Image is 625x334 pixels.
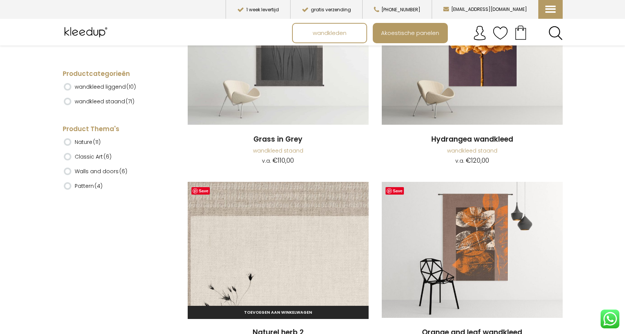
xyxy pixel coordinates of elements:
[386,187,404,195] a: Save
[75,136,101,148] label: Nature
[455,157,464,165] span: v.a.
[188,135,369,145] a: Grass in Grey
[75,150,111,163] label: Classic Art
[548,26,563,40] a: Search
[273,156,294,165] bdi: 110,00
[75,80,136,93] label: wandkleed liggend
[309,26,351,40] span: wandkleden
[466,156,489,165] bdi: 120,00
[104,153,111,160] span: (6)
[126,98,134,105] span: (71)
[63,70,163,79] h4: Productcategorieën
[466,156,471,165] span: €
[63,125,163,134] h4: Product Thema's
[262,157,271,165] span: v.a.
[447,147,497,154] a: wandkleed staand
[127,83,136,91] span: (10)
[188,306,369,319] a: Toevoegen aan winkelwagen: “Naturel herb 2“
[293,24,366,42] a: wandkleden
[188,182,369,319] a: Naturel Herb 2
[373,24,447,42] a: Akoestische panelen
[493,26,508,41] img: verlanglijstje.svg
[75,95,134,108] label: wandkleed staand
[75,165,127,178] label: Walls and doors
[119,168,127,175] span: (6)
[292,23,568,43] nav: Main menu
[253,147,303,154] a: wandkleed staand
[95,182,102,190] span: (4)
[377,26,443,40] span: Akoestische panelen
[191,187,210,195] a: Save
[508,23,533,42] a: Your cart
[472,26,487,41] img: account.svg
[75,180,102,192] label: Pattern
[382,182,563,318] img: Orange And Leaf Wandkleed
[273,156,278,165] span: €
[93,138,101,146] span: (11)
[382,135,563,145] a: Hydrangea wandkleed
[63,23,111,42] img: Kleedup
